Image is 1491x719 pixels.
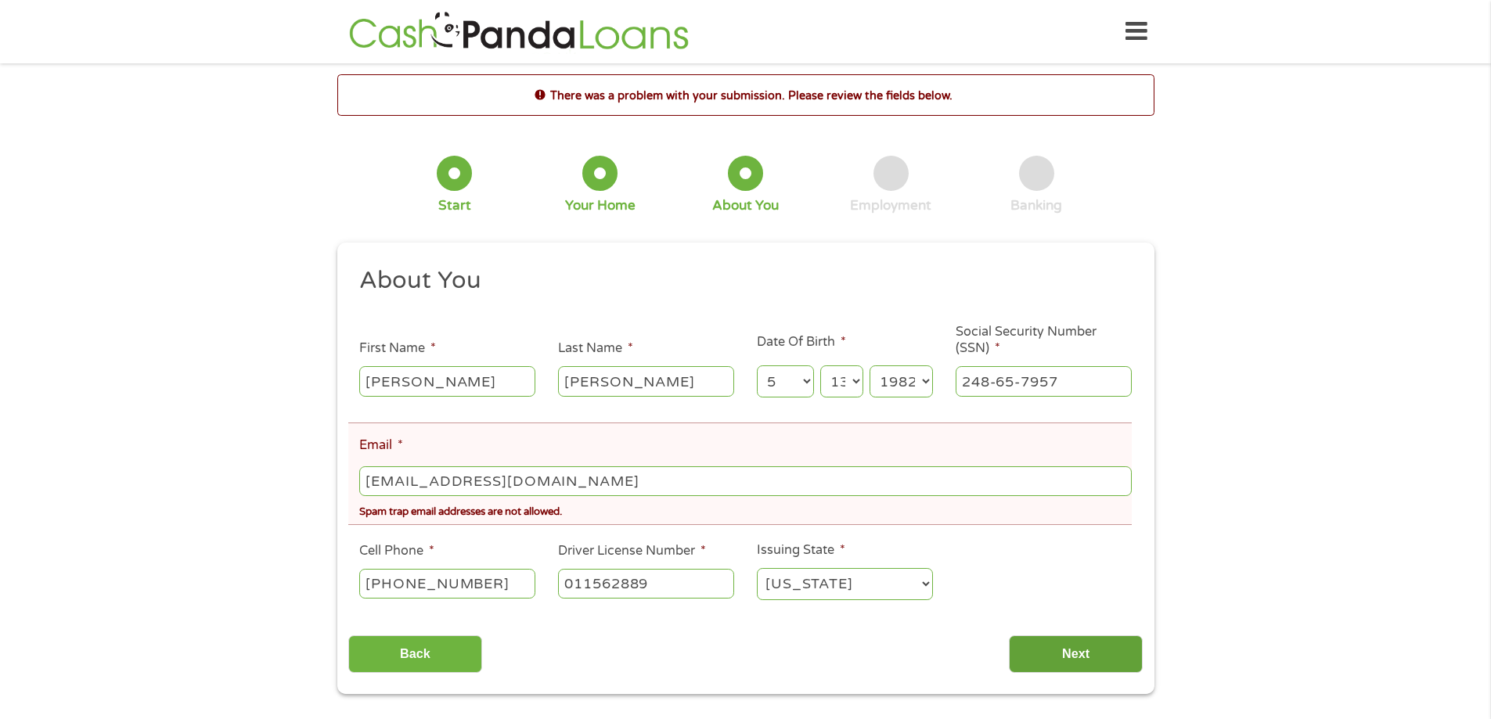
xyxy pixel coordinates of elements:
label: Last Name [558,340,633,357]
div: Employment [850,197,931,214]
label: Issuing State [757,542,845,559]
input: (541) 754-3010 [359,569,535,599]
div: Banking [1010,197,1062,214]
img: GetLoanNow Logo [344,9,693,54]
div: About You [712,197,779,214]
label: Social Security Number (SSN) [956,324,1132,357]
input: Back [348,635,482,674]
input: John [359,366,535,396]
div: Your Home [565,197,636,214]
label: Date Of Birth [757,334,846,351]
input: 078-05-1120 [956,366,1132,396]
h2: There was a problem with your submission. Please review the fields below. [338,87,1154,104]
div: Spam trap email addresses are not allowed. [359,499,1131,520]
h2: About You [359,265,1120,297]
label: Email [359,437,403,454]
input: john@gmail.com [359,466,1131,496]
input: Next [1009,635,1143,674]
label: Cell Phone [359,543,434,559]
label: Driver License Number [558,543,706,559]
label: First Name [359,340,436,357]
div: Start [438,197,471,214]
input: Smith [558,366,734,396]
